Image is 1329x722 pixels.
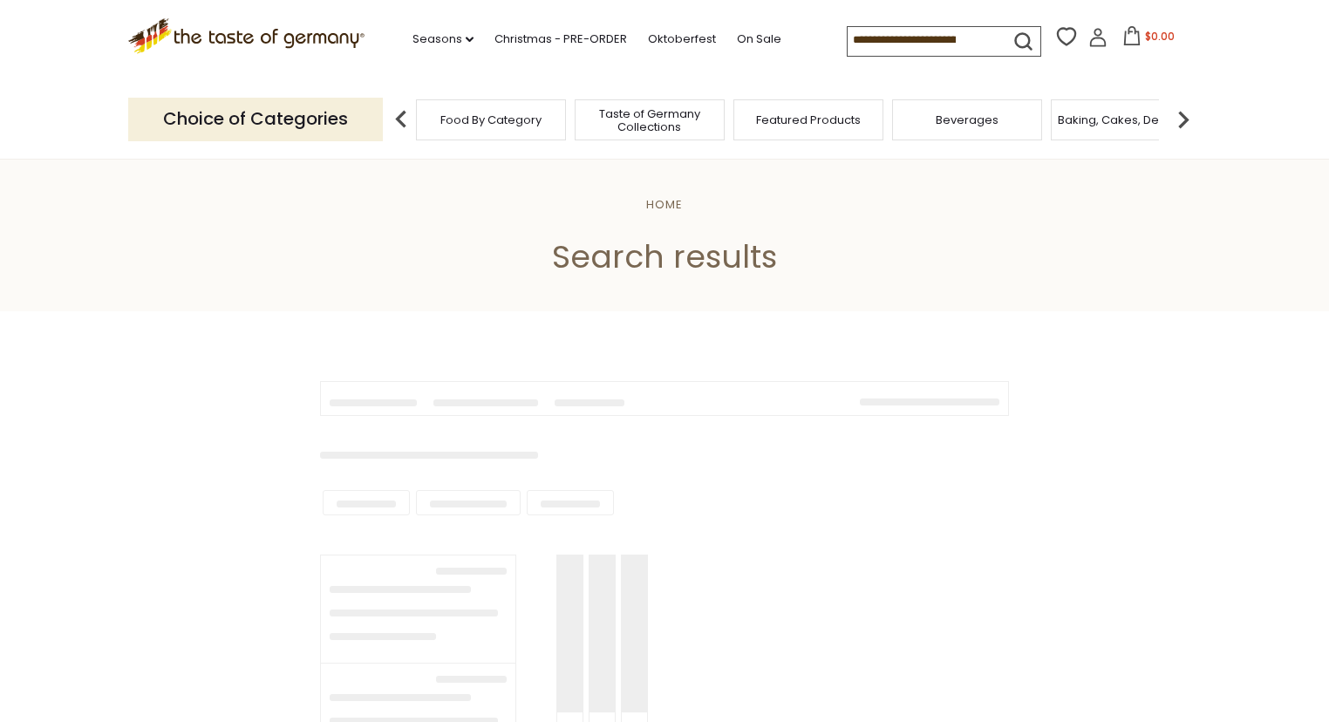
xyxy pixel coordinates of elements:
a: Beverages [936,113,998,126]
a: Home [646,196,683,213]
a: Food By Category [440,113,542,126]
a: Seasons [412,30,474,49]
a: Oktoberfest [648,30,716,49]
span: $0.00 [1145,29,1175,44]
a: Christmas - PRE-ORDER [494,30,627,49]
h1: Search results [54,237,1275,276]
p: Choice of Categories [128,98,383,140]
a: Taste of Germany Collections [580,107,719,133]
img: previous arrow [384,102,419,137]
img: next arrow [1166,102,1201,137]
a: On Sale [737,30,781,49]
a: Baking, Cakes, Desserts [1058,113,1193,126]
button: $0.00 [1111,26,1185,52]
a: Featured Products [756,113,861,126]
